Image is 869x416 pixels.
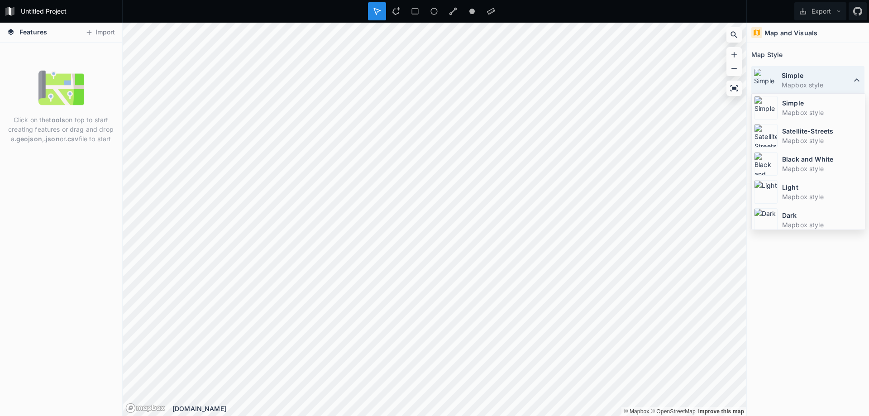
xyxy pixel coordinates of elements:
[794,2,846,20] button: Export
[782,192,863,201] dd: Mapbox style
[49,116,65,124] strong: tools
[754,68,777,92] img: Simple
[754,96,778,120] img: Simple
[782,220,863,230] dd: Mapbox style
[764,28,817,38] h4: Map and Visuals
[125,403,165,413] a: Mapbox logo
[782,98,863,108] dt: Simple
[624,408,649,415] a: Mapbox
[782,210,863,220] dt: Dark
[651,408,696,415] a: OpenStreetMap
[172,404,746,413] div: [DOMAIN_NAME]
[81,25,119,40] button: Import
[754,124,778,148] img: Satellite-Streets
[754,208,778,232] img: Dark
[19,27,47,37] span: Features
[7,115,115,143] p: Click on the on top to start creating features or drag and drop a , or file to start
[14,135,42,143] strong: .geojson
[782,80,851,90] dd: Mapbox style
[754,180,778,204] img: Light
[754,152,778,176] img: Black and White
[698,408,744,415] a: Map feedback
[782,126,863,136] dt: Satellite-Streets
[66,135,79,143] strong: .csv
[782,136,863,145] dd: Mapbox style
[782,182,863,192] dt: Light
[782,108,863,117] dd: Mapbox style
[44,135,60,143] strong: .json
[782,164,863,173] dd: Mapbox style
[751,48,783,62] h2: Map Style
[782,154,863,164] dt: Black and White
[38,65,84,110] img: empty
[782,71,851,80] dt: Simple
